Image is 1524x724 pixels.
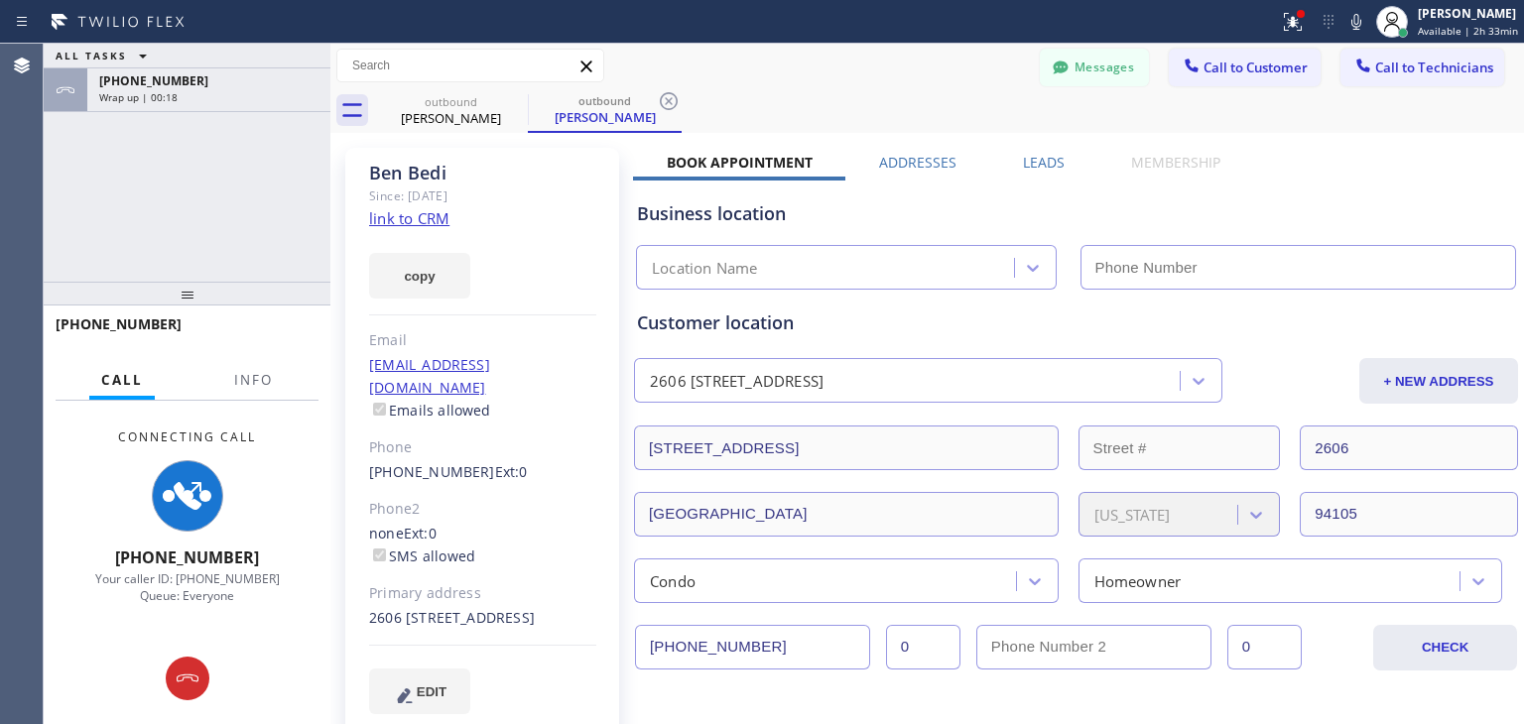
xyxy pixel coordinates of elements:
[337,50,603,81] input: Search
[369,184,596,207] div: Since: [DATE]
[1418,24,1518,38] span: Available | 2h 33min
[1023,153,1065,172] label: Leads
[369,582,596,605] div: Primary address
[369,546,475,565] label: SMS allowed
[376,109,526,127] div: [PERSON_NAME]
[369,253,470,299] button: copy
[369,329,596,352] div: Email
[1040,49,1149,86] button: Messages
[101,371,143,389] span: Call
[369,436,596,459] div: Phone
[369,523,596,568] div: none
[879,153,956,172] label: Addresses
[637,309,1515,336] div: Customer location
[976,625,1211,669] input: Phone Number 2
[89,361,155,400] button: Call
[650,569,696,592] div: Condo
[1300,425,1518,470] input: Apt. #
[376,88,526,133] div: Ben Bedi
[373,548,386,561] input: SMS allowed
[1340,49,1504,86] button: Call to Technicians
[99,72,208,89] span: [PHONE_NUMBER]
[369,401,491,420] label: Emails allowed
[886,625,960,669] input: Ext.
[404,524,437,543] span: Ext: 0
[1227,625,1302,669] input: Ext. 2
[530,88,680,131] div: Ben Bedi
[369,668,470,714] button: EDIT
[369,462,495,481] a: [PHONE_NUMBER]
[417,684,446,699] span: EDIT
[56,314,182,333] span: [PHONE_NUMBER]
[234,371,273,389] span: Info
[373,403,386,416] input: Emails allowed
[650,370,824,393] div: 2606 [STREET_ADDRESS]
[369,208,449,228] a: link to CRM
[369,355,490,397] a: [EMAIL_ADDRESS][DOMAIN_NAME]
[1342,8,1370,36] button: Mute
[1169,49,1321,86] button: Call to Customer
[118,428,256,445] span: Connecting Call
[56,49,127,62] span: ALL TASKS
[635,625,870,669] input: Phone Number
[637,200,1515,227] div: Business location
[1204,59,1308,76] span: Call to Customer
[99,90,178,104] span: Wrap up | 00:18
[44,44,167,67] button: ALL TASKS
[369,162,596,184] div: Ben Bedi
[634,492,1059,537] input: City
[222,361,285,400] button: Info
[166,657,209,700] button: Hang up
[530,93,680,108] div: outbound
[495,462,528,481] span: Ext: 0
[115,546,259,568] span: [PHONE_NUMBER]
[1300,492,1518,537] input: ZIP
[667,153,813,172] label: Book Appointment
[369,607,596,630] div: 2606 [STREET_ADDRESS]
[1359,358,1518,404] button: + NEW ADDRESS
[652,257,758,280] div: Location Name
[1418,5,1518,22] div: [PERSON_NAME]
[1079,425,1281,470] input: Street #
[95,570,280,604] span: Your caller ID: [PHONE_NUMBER] Queue: Everyone
[634,425,1059,470] input: Address
[376,94,526,109] div: outbound
[1080,245,1517,290] input: Phone Number
[369,498,596,521] div: Phone2
[1094,569,1182,592] div: Homeowner
[1131,153,1220,172] label: Membership
[1373,625,1517,670] button: CHECK
[530,108,680,126] div: [PERSON_NAME]
[1375,59,1493,76] span: Call to Technicians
